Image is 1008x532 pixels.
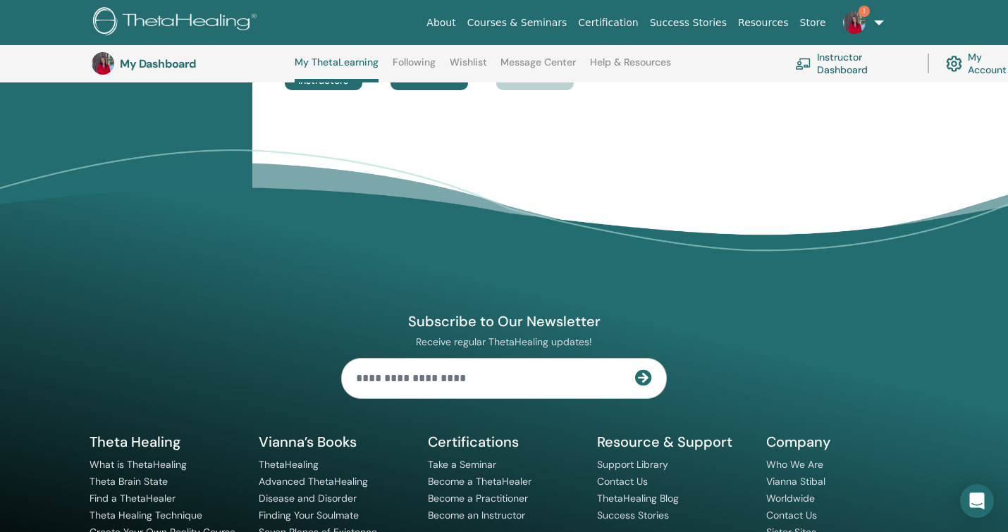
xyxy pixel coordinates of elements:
span: 1 [859,6,870,17]
a: Become a Practitioner [428,492,528,505]
h5: Resource & Support [597,433,749,451]
a: Message Center [500,56,576,79]
a: Contact Us [766,509,817,521]
p: Receive regular ThetaHealing updates! [341,335,667,348]
a: Advanced ThetaHealing [259,475,368,488]
a: Become a ThetaHealer [428,475,531,488]
a: Who We Are [766,458,823,471]
a: Success Stories [597,509,669,521]
h5: Company [766,433,918,451]
a: Become an Instructor [428,509,525,521]
h5: Certifications [428,433,580,451]
img: chalkboard-teacher.svg [795,58,811,70]
a: My ThetaLearning [295,56,379,82]
img: default.jpg [92,52,114,75]
a: Help & Resources [590,56,671,79]
h5: Theta Healing [90,433,242,451]
a: Courses & Seminars [462,10,573,36]
h3: My Dashboard [120,57,261,70]
a: ThetaHealing Blog [597,492,679,505]
a: What is ThetaHealing [90,458,187,471]
p: Manifesting and Abundance Instructors [285,46,362,85]
a: Store [794,10,832,36]
a: Disease and Disorder [259,492,357,505]
a: Support Library [597,458,668,471]
img: logo.png [93,7,262,39]
a: Contact Us [597,475,648,488]
img: cog.svg [946,52,962,75]
img: default.jpg [843,11,866,34]
a: Certification [572,10,644,36]
a: Theta Healing Technique [90,509,202,521]
a: Find a ThetaHealer [90,492,176,505]
a: Resources [732,10,794,36]
a: Finding Your Soulmate [259,509,359,521]
a: Vianna Stibal [766,475,825,488]
a: ThetaHealing [259,458,319,471]
h4: Subscribe to Our Newsletter [341,312,667,330]
h5: Vianna’s Books [259,433,411,451]
a: Take a Seminar [428,458,496,471]
a: Instructor Dashboard [795,48,911,79]
a: Worldwide [766,492,815,505]
a: Theta Brain State [90,475,168,488]
a: Following [393,56,436,79]
a: Success Stories [644,10,732,36]
div: Open Intercom Messenger [960,484,994,518]
a: Wishlist [450,56,487,79]
a: About [421,10,461,36]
